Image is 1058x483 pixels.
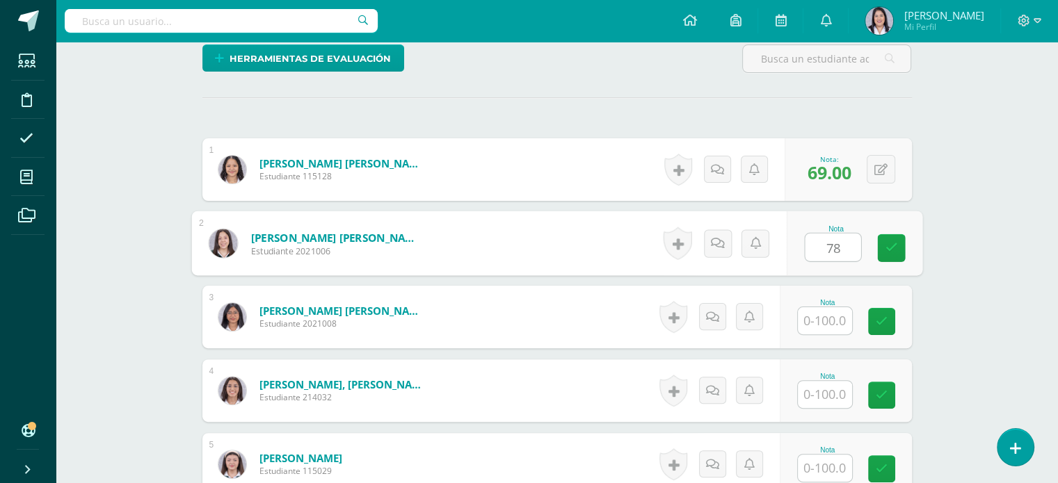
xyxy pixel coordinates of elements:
span: [PERSON_NAME] [904,8,984,22]
a: [PERSON_NAME] [259,451,342,465]
img: f694820f4938eda63754dc7830486a17.png [865,7,893,35]
input: 0-100.0 [798,307,852,334]
div: Nota [804,224,867,232]
span: Estudiante 214032 [259,391,426,403]
img: a7ee6d70d80002b2e40dc5bf61ca7e6f.png [218,156,246,183]
div: Nota [797,373,858,380]
span: Estudiante 2021008 [259,318,426,329]
a: [PERSON_NAME], [PERSON_NAME] [259,377,426,391]
img: 4725ac30a4b5e3f6cb13a1b1878e08d8.png [218,450,246,478]
span: Estudiante 115128 [259,170,426,182]
input: Busca un usuario... [65,9,378,33]
input: 0-100.0 [798,381,852,408]
span: 69.00 [808,161,851,184]
input: 0-100.0 [798,455,852,482]
div: Nota [797,446,858,454]
span: Mi Perfil [904,21,984,33]
a: Herramientas de evaluación [202,44,404,72]
span: Estudiante 115029 [259,465,342,477]
img: f8bed026a81847bd1b30322e6bc15b3b.png [218,303,246,331]
div: Nota [797,299,858,306]
span: Herramientas de evaluación [230,46,391,72]
input: 0-100.0 [805,234,860,261]
a: [PERSON_NAME] [PERSON_NAME] [259,304,426,318]
img: 1578c7e3d19b1f3c7399a131d13b010b.png [218,377,246,404]
a: [PERSON_NAME] [PERSON_NAME] [250,230,422,245]
input: Busca un estudiante aquí... [743,45,911,72]
span: Estudiante 2021006 [250,245,422,257]
a: [PERSON_NAME] [PERSON_NAME] [259,156,426,170]
div: Nota: [808,154,851,164]
img: 3e8caf98d58fd82dbc8d372b63dd9bb0.png [209,229,237,257]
